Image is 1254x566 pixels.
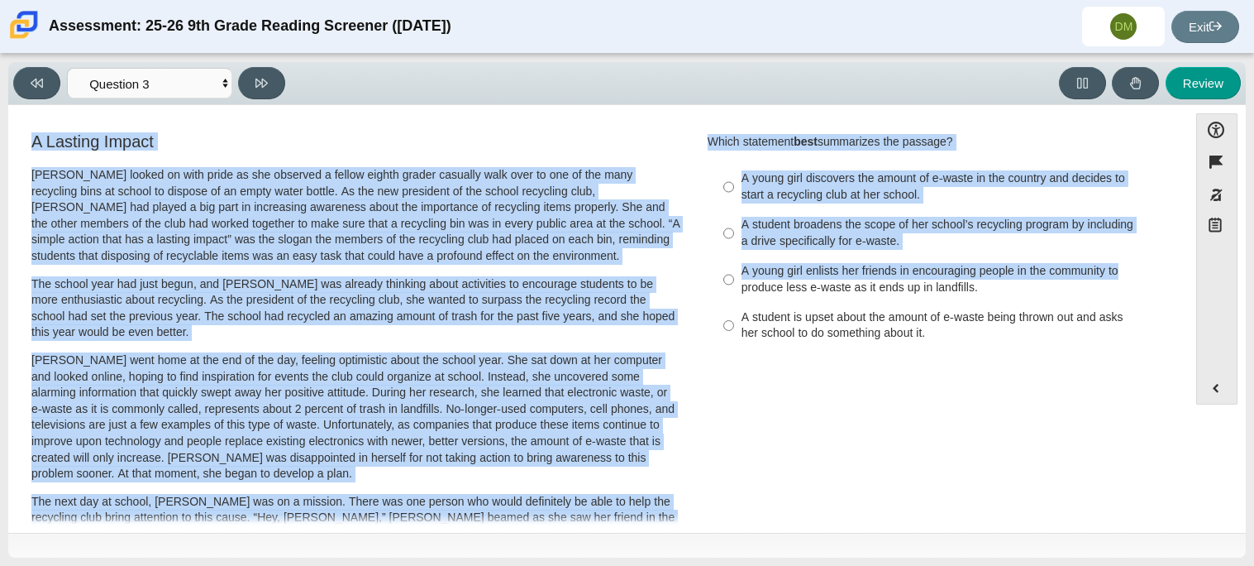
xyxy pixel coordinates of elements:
a: Exit [1171,11,1239,43]
div: A student broadens the scope of her school’s recycling program by including a drive specifically ... [741,217,1159,249]
button: Raise Your Hand [1112,67,1159,99]
p: [PERSON_NAME] looked on with pride as she observed a fellow eighth grader casually walk over to o... [31,167,680,265]
div: Assessment items [17,113,1180,526]
div: A young girl enlists her friends in encouraging people in the community to produce less e-waste a... [741,263,1159,295]
button: Open Accessibility Menu [1196,113,1237,146]
button: Flag item [1196,146,1237,178]
a: Carmen School of Science & Technology [7,31,41,45]
button: Notepad [1196,211,1237,245]
h3: A Lasting Impact [31,132,680,151]
img: Carmen School of Science & Technology [7,7,41,42]
span: DM [1115,21,1133,32]
button: Toggle response masking [1196,179,1237,211]
button: Expand menu. Displays the button labels. [1197,372,1237,404]
div: A student is upset about the amount of e-waste being thrown out and asks her school to do somethi... [741,309,1159,342]
button: Review [1166,67,1241,99]
div: Assessment: 25-26 9th Grade Reading Screener ([DATE]) [49,7,451,46]
p: [PERSON_NAME] went home at the end of the day, feeling optimistic about the school year. She sat ... [31,353,680,482]
div: Which statement summarizes the passage? [708,134,1167,151]
div: A young girl discovers the amount of e-waste in the country and decides to start a recycling club... [741,170,1159,203]
b: best [794,134,818,149]
p: The school year had just begun, and [PERSON_NAME] was already thinking about activities to encour... [31,276,680,341]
